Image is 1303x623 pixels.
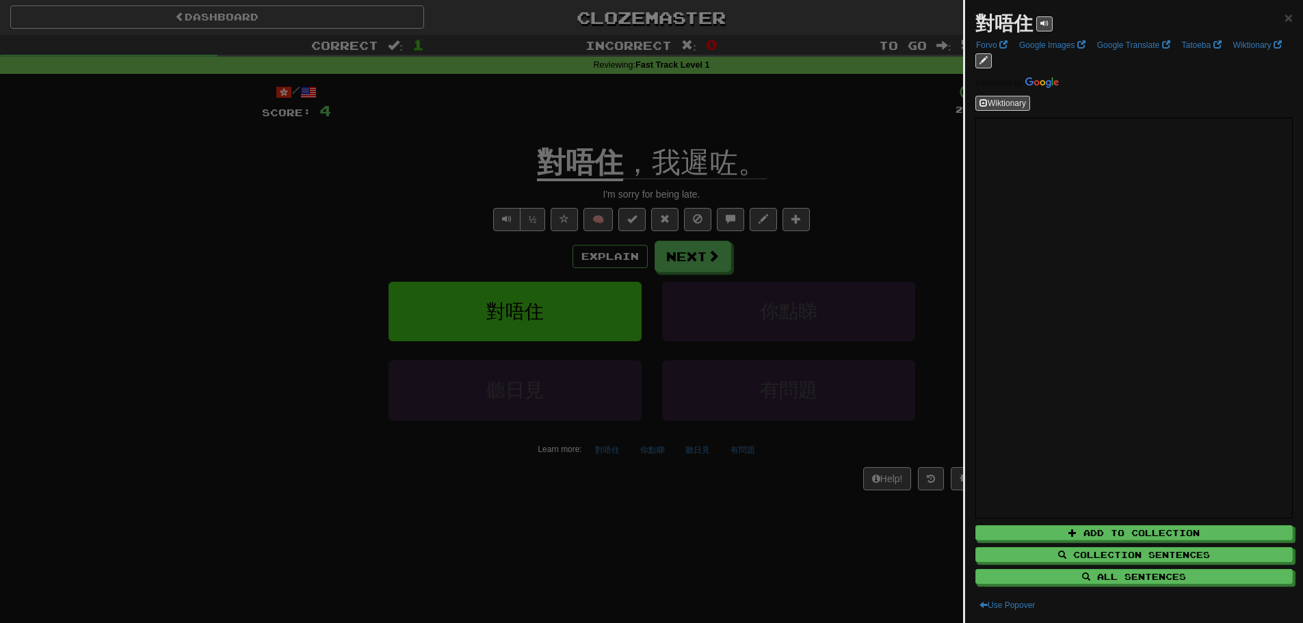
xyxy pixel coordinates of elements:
[1285,10,1293,25] span: ×
[975,96,1030,111] button: Wiktionary
[975,547,1293,562] button: Collection Sentences
[975,13,1033,34] strong: 對唔住
[1015,38,1090,53] a: Google Images
[1093,38,1174,53] a: Google Translate
[975,569,1293,584] button: All Sentences
[975,598,1039,613] button: Use Popover
[975,53,992,68] button: edit links
[972,38,1012,53] a: Forvo
[975,525,1293,540] button: Add to Collection
[975,77,1059,88] img: Color short
[1178,38,1226,53] a: Tatoeba
[1229,38,1286,53] a: Wiktionary
[1285,10,1293,25] button: Close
